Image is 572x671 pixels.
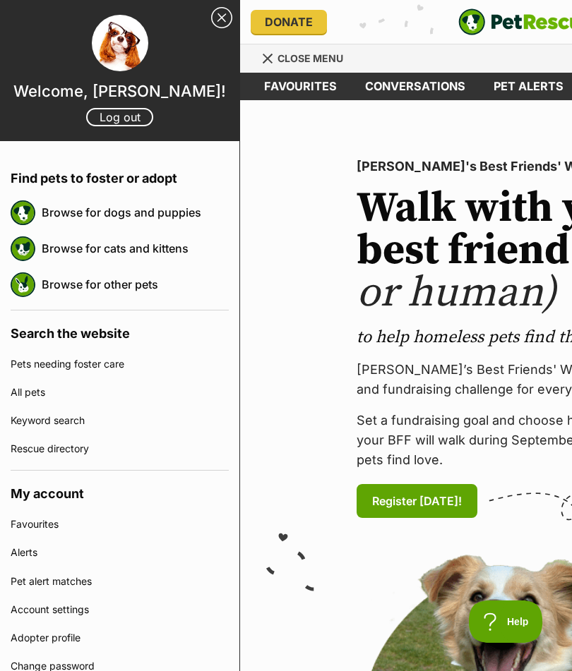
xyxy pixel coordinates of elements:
a: Adopter profile [11,624,229,652]
a: Browse for dogs and puppies [42,198,229,227]
h4: Search the website [11,310,229,350]
h4: Find pets to foster or adopt [11,155,229,195]
img: petrescue logo [11,236,35,261]
span: Register [DATE]! [372,492,462,509]
a: conversations [351,73,479,100]
a: All pets [11,378,229,406]
a: Browse for cats and kittens [42,234,229,263]
a: Account settings [11,596,229,624]
img: profile image [92,15,148,71]
h4: My account [11,471,229,510]
a: Alerts [11,538,229,567]
a: Browse for other pets [42,270,229,299]
a: Donate [251,10,327,34]
a: Favourites [250,73,351,100]
a: Menu [261,44,353,70]
img: petrescue logo [11,200,35,225]
a: Pets needing foster care [11,350,229,378]
a: Register [DATE]! [357,484,477,518]
a: Keyword search [11,406,229,435]
a: Close Sidebar [211,7,232,28]
img: petrescue logo [11,272,35,297]
a: Pet alert matches [11,567,229,596]
a: Rescue directory [11,435,229,463]
a: Log out [86,108,153,126]
a: Favourites [11,510,229,538]
iframe: Help Scout Beacon - Open [469,600,544,643]
span: Close menu [278,52,343,64]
